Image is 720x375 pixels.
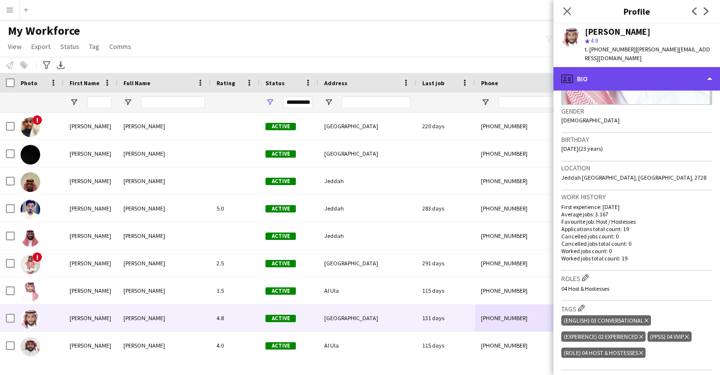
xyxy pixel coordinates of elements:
[123,314,165,322] span: [PERSON_NAME]
[105,40,135,53] a: Comms
[265,342,296,350] span: Active
[499,96,595,108] input: Phone Filter Input
[265,205,296,212] span: Active
[561,211,712,218] p: Average jobs: 3.167
[416,305,475,331] div: 131 days
[416,195,475,222] div: 283 days
[21,200,40,219] img: Mohammed Alamoudi
[561,192,712,201] h3: Work history
[21,79,37,87] span: Photo
[27,40,54,53] a: Export
[21,145,40,164] img: Mohammed Alajmi
[55,59,67,71] app-action-btn: Export XLSX
[21,227,40,247] img: Mohammed Alamri
[561,273,712,283] h3: Roles
[324,79,347,87] span: Address
[324,342,339,349] span: Al Ula
[561,315,651,326] div: (English) 03 Conversational
[60,42,79,51] span: Status
[561,117,620,124] span: [DEMOGRAPHIC_DATA]
[109,42,131,51] span: Comms
[64,305,118,331] div: [PERSON_NAME]
[648,331,691,342] div: (PPSS) 04 VVIP
[324,177,344,185] span: Jeddah
[64,195,118,222] div: [PERSON_NAME]
[123,232,165,239] span: [PERSON_NAME]
[475,250,600,277] div: [PHONE_NUMBER]
[64,277,118,304] div: [PERSON_NAME]
[265,98,274,107] button: Open Filter Menu
[561,255,712,262] p: Worked jobs total count: 19
[475,332,600,359] div: [PHONE_NUMBER]
[561,164,712,172] h3: Location
[64,222,118,249] div: [PERSON_NAME]
[561,218,712,225] p: Favourite job: Host / Hostesses
[141,96,205,108] input: Full Name Filter Input
[123,259,165,267] span: [PERSON_NAME]
[416,332,475,359] div: 115 days
[324,232,344,239] span: Jeddah
[265,150,296,158] span: Active
[87,96,112,108] input: First Name Filter Input
[475,167,600,194] div: [PHONE_NUMBER]
[265,123,296,130] span: Active
[216,79,235,87] span: Rating
[70,98,78,107] button: Open Filter Menu
[561,145,603,152] span: [DATE] (23 years)
[561,225,712,233] p: Applications total count: 19
[32,252,42,262] span: !
[89,42,99,51] span: Tag
[21,337,40,356] img: Mohammed Albedier
[85,40,103,53] a: Tag
[324,259,378,267] span: [GEOGRAPHIC_DATA]
[324,287,339,294] span: Al Ula
[475,305,600,331] div: [PHONE_NUMBER]
[64,250,118,277] div: [PERSON_NAME]
[475,277,600,304] div: [PHONE_NUMBER]
[481,98,490,107] button: Open Filter Menu
[123,122,165,130] span: [PERSON_NAME]
[324,150,378,157] span: [GEOGRAPHIC_DATA]
[8,23,80,38] span: My Workforce
[553,67,720,91] div: Bio
[561,135,712,144] h3: Birthday
[123,205,165,212] span: [PERSON_NAME]
[416,250,475,277] div: 291 days
[56,40,83,53] a: Status
[21,117,40,137] img: Mohammed ALADIYANI
[561,233,712,240] p: Cancelled jobs count: 0
[8,42,22,51] span: View
[21,282,40,302] img: Mohammed Albalawi
[4,40,25,53] a: View
[561,203,712,211] p: First experience: [DATE]
[21,172,40,192] img: Mohammed Alamoudi
[561,331,646,342] div: (Experience) 02 Experienced
[422,79,444,87] span: Last job
[123,342,165,349] span: [PERSON_NAME]
[211,332,260,359] div: 4.0
[265,315,296,322] span: Active
[31,42,50,51] span: Export
[561,107,712,116] h3: Gender
[41,59,52,71] app-action-btn: Advanced filters
[481,79,498,87] span: Phone
[211,305,260,331] div: 4.8
[561,348,646,358] div: (Role) 04 Host & Hostesses
[342,96,410,108] input: Address Filter Input
[553,5,720,18] h3: Profile
[591,37,598,44] span: 4.8
[123,287,165,294] span: [PERSON_NAME]
[211,195,260,222] div: 5.0
[265,287,296,295] span: Active
[416,113,475,140] div: 220 days
[123,150,165,157] span: [PERSON_NAME]
[64,332,118,359] div: [PERSON_NAME]
[211,250,260,277] div: 2.5
[416,277,475,304] div: 115 days
[475,140,600,167] div: [PHONE_NUMBER]
[64,167,118,194] div: [PERSON_NAME]
[21,309,40,329] img: Mohammed Albassri
[324,314,378,322] span: [GEOGRAPHIC_DATA]
[265,178,296,185] span: Active
[21,255,40,274] img: Mohammed Alassaf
